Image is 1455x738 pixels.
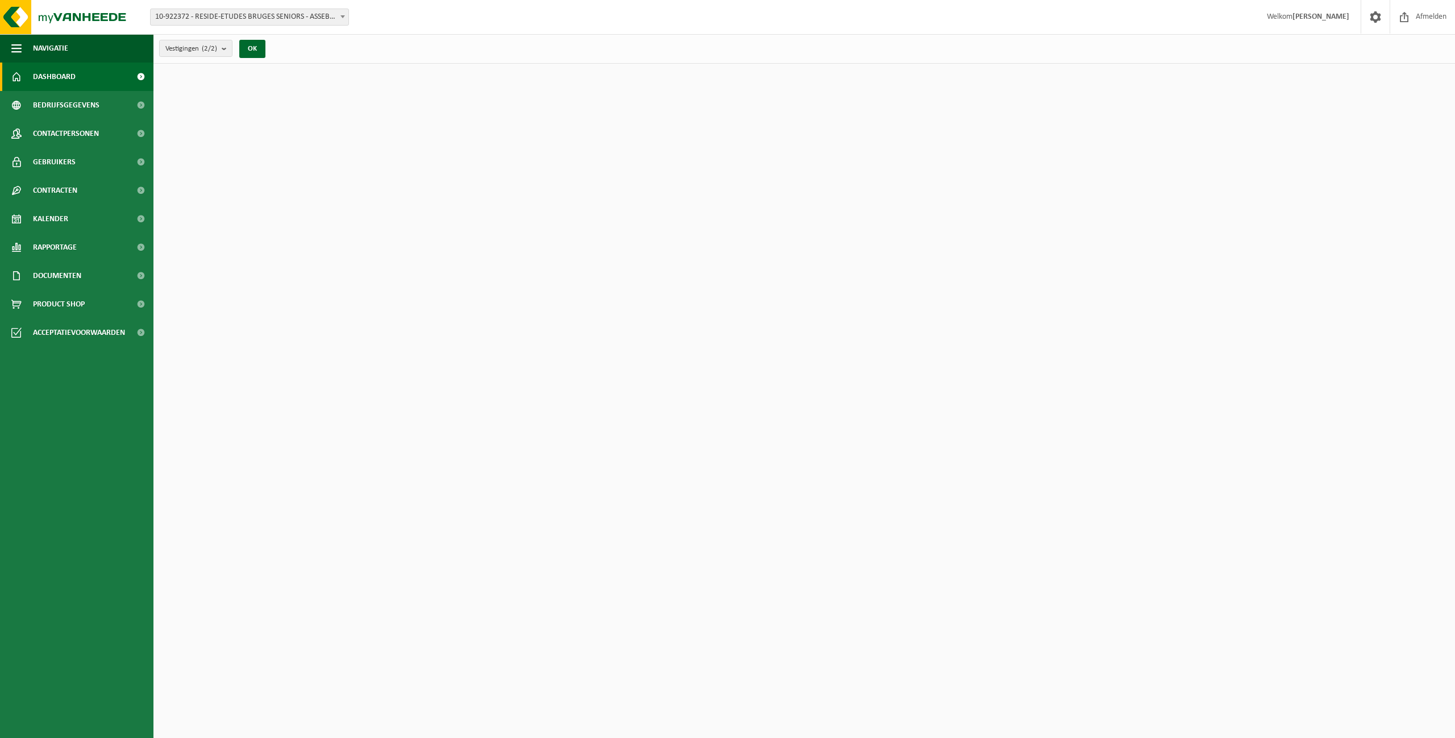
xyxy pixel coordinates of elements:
strong: [PERSON_NAME] [1292,13,1349,21]
span: Bedrijfsgegevens [33,91,99,119]
span: Product Shop [33,290,85,318]
span: Kalender [33,205,68,233]
span: Contracten [33,176,77,205]
button: Vestigingen(2/2) [159,40,232,57]
span: Acceptatievoorwaarden [33,318,125,347]
span: Navigatie [33,34,68,63]
span: Vestigingen [165,40,217,57]
span: Contactpersonen [33,119,99,148]
span: 10-922372 - RESIDE-ETUDES BRUGES SENIORS - ASSEBROEK [150,9,349,26]
span: Gebruikers [33,148,76,176]
span: Dashboard [33,63,76,91]
count: (2/2) [202,45,217,52]
button: OK [239,40,265,58]
span: 10-922372 - RESIDE-ETUDES BRUGES SENIORS - ASSEBROEK [151,9,348,25]
span: Rapportage [33,233,77,262]
span: Documenten [33,262,81,290]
